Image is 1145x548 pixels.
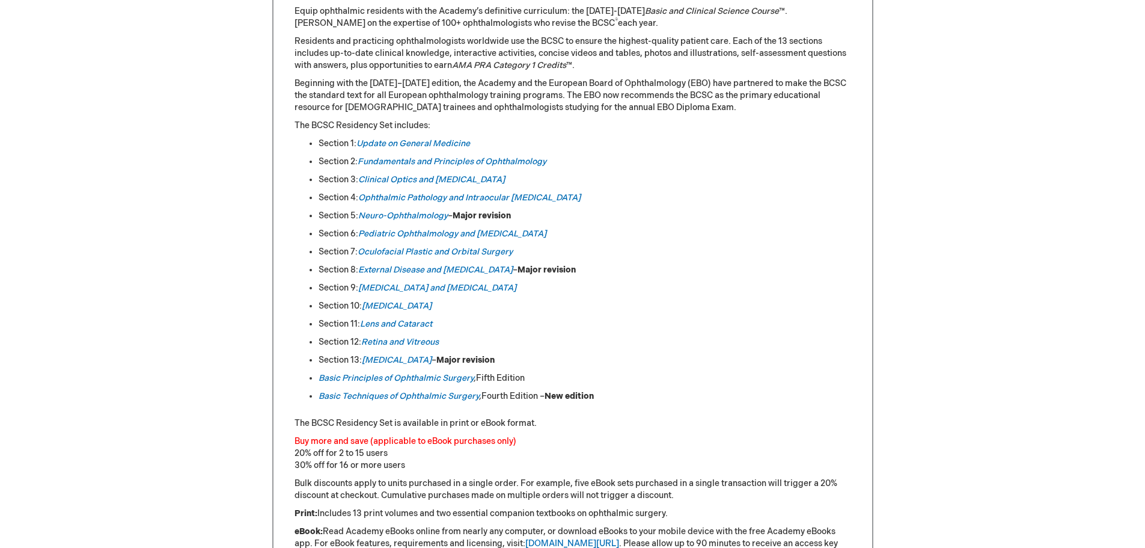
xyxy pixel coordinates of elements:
li: Fifth Edition [319,372,851,384]
a: [MEDICAL_DATA] [362,301,432,311]
em: AMA PRA Category 1 Credits [452,60,566,70]
li: Section 9: [319,282,851,294]
strong: eBook: [295,526,323,537]
a: Basic Principles of Ophthalmic Surgery [319,373,474,383]
sup: ® [615,17,618,25]
li: Section 12: [319,336,851,348]
p: Beginning with the [DATE]–[DATE] edition, the Academy and the European Board of Ophthalmology (EB... [295,78,851,114]
a: Pediatric Ophthalmology and [MEDICAL_DATA] [358,229,546,239]
a: Oculofacial Plastic and Orbital Surgery [358,247,513,257]
p: Includes 13 print volumes and two essential companion textbooks on ophthalmic surgery. [295,508,851,520]
li: Section 10: [319,300,851,312]
li: Section 2: [319,156,851,168]
li: Section 4: [319,192,851,204]
li: Section 1: [319,138,851,150]
em: , [319,391,481,401]
a: Lens and Cataract [360,319,432,329]
li: Section 6: [319,228,851,240]
strong: Print: [295,508,317,519]
strong: Major revision [518,265,576,275]
a: [MEDICAL_DATA] [362,355,432,365]
p: Bulk discounts apply to units purchased in a single order. For example, five eBook sets purchased... [295,478,851,502]
a: Basic Techniques of Ophthalmic Surgery [319,391,479,401]
a: Clinical Optics and [MEDICAL_DATA] [358,174,505,185]
a: Update on General Medicine [356,138,470,149]
a: Ophthalmic Pathology and Intraocular [MEDICAL_DATA] [358,192,581,203]
li: Section 3: [319,174,851,186]
p: Equip ophthalmic residents with the Academy’s definitive curriculum: the [DATE]-[DATE] ™. [PERSON... [295,5,851,29]
p: 20% off for 2 to 15 users 30% off for 16 or more users [295,436,851,472]
em: , [474,373,476,383]
a: External Disease and [MEDICAL_DATA] [358,265,513,275]
p: Residents and practicing ophthalmologists worldwide use the BCSC to ensure the highest-quality pa... [295,35,851,72]
a: [MEDICAL_DATA] and [MEDICAL_DATA] [358,283,516,293]
p: The BCSC Residency Set includes: [295,120,851,132]
li: Fourth Edition – [319,390,851,402]
li: Section 8: – [319,264,851,276]
em: Basic and Clinical Science Course [645,6,779,16]
li: Section 5: – [319,210,851,222]
li: Section 13: – [319,354,851,366]
li: Section 11: [319,318,851,330]
strong: Major revision [436,355,495,365]
a: Neuro-Ophthalmology [358,211,448,221]
strong: Major revision [453,211,511,221]
a: Fundamentals and Principles of Ophthalmology [358,156,546,167]
p: The BCSC Residency Set is available in print or eBook format. [295,417,851,429]
strong: New edition [545,391,594,401]
font: Buy more and save (applicable to eBook purchases only) [295,436,516,446]
li: Section 7: [319,246,851,258]
a: Retina and Vitreous [361,337,439,347]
